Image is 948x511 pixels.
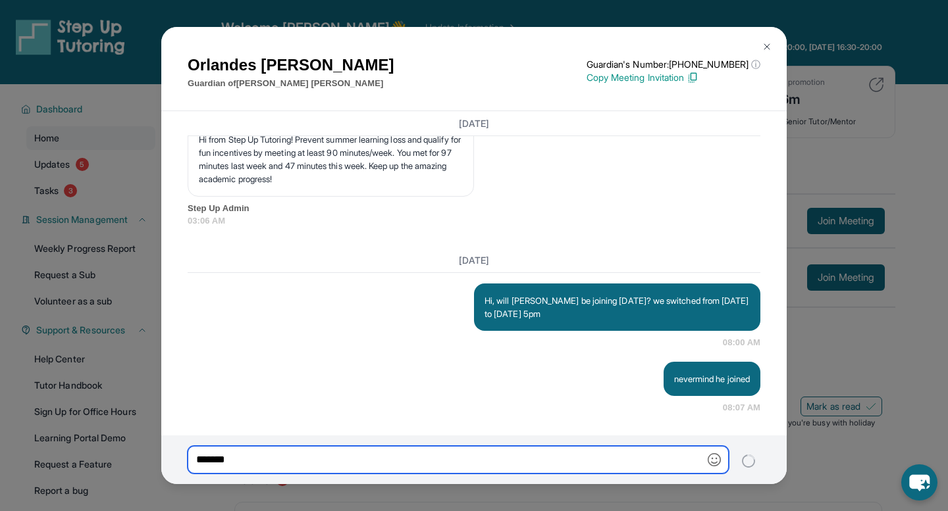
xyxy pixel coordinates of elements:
[587,58,760,71] p: Guardian's Number: [PHONE_NUMBER]
[188,202,760,215] span: Step Up Admin
[188,53,394,77] h1: Orlandes [PERSON_NAME]
[762,41,772,52] img: Close Icon
[587,71,760,84] p: Copy Meeting Invitation
[901,464,937,500] button: chat-button
[188,116,760,130] h3: [DATE]
[188,77,394,90] p: Guardian of [PERSON_NAME] [PERSON_NAME]
[485,294,750,320] p: Hi, will [PERSON_NAME] be joining [DATE]? we switched from [DATE] to [DATE] 5pm
[708,453,721,466] img: Emoji
[723,401,760,414] span: 08:07 AM
[188,214,760,228] span: 03:06 AM
[188,254,760,267] h3: [DATE]
[723,336,760,349] span: 08:00 AM
[674,372,750,385] p: nevermind he joined
[751,58,760,71] span: ⓘ
[687,72,698,84] img: Copy Icon
[199,133,463,185] p: Hi from Step Up Tutoring! Prevent summer learning loss and qualify for fun incentives by meeting ...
